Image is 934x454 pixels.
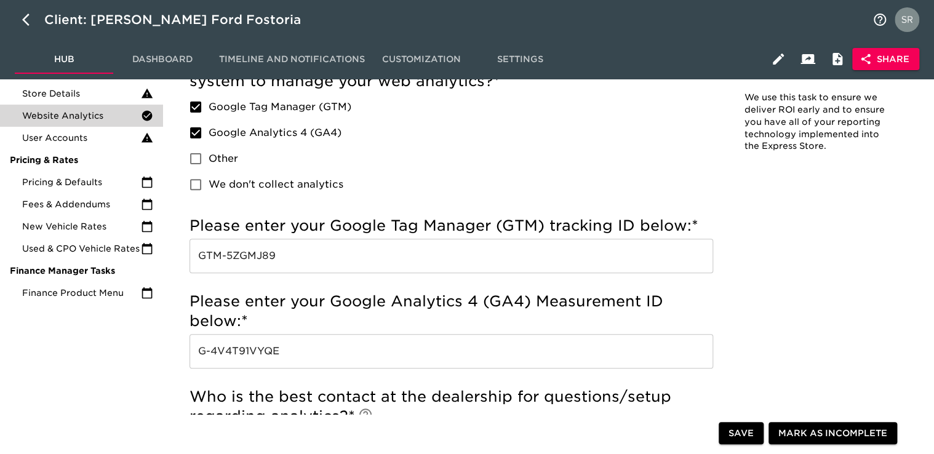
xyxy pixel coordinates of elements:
span: Customization [380,52,463,67]
span: User Accounts [22,132,141,144]
span: Share [862,52,909,67]
img: Profile [895,7,919,32]
span: Fees & Addendums [22,198,141,210]
span: Store Details [22,87,141,100]
span: Other [209,151,238,166]
span: Mark as Incomplete [778,426,887,441]
span: We don't collect analytics [209,177,343,192]
span: Timeline and Notifications [219,52,365,67]
button: Mark as Incomplete [768,422,897,445]
span: Finance Manager Tasks [10,265,153,277]
button: notifications [865,5,895,34]
h5: Please enter your Google Analytics 4 (GA4) Measurement ID below: [190,292,713,331]
input: Example: GTM-A0CDEFG [190,239,713,273]
span: Finance Product Menu [22,287,141,299]
span: Save [728,426,754,441]
span: Used & CPO Vehicle Rates [22,242,141,255]
span: Website Analytics [22,110,141,122]
span: Google Tag Manager (GTM) [209,100,351,114]
input: Example: G-1234567890 [190,334,713,368]
span: Pricing & Defaults [22,176,141,188]
button: Share [852,48,919,71]
div: Client: [PERSON_NAME] Ford Fostoria [44,10,318,30]
button: Internal Notes and Comments [823,44,852,74]
span: New Vehicle Rates [22,220,141,233]
p: We use this task to ensure we deliver ROI early and to ensure you have all of your reporting tech... [744,92,886,153]
span: Dashboard [121,52,204,67]
h5: Who is the best contact at the dealership for questions/setup regarding analytics? [190,387,713,426]
span: Settings [478,52,562,67]
button: Save [719,422,764,445]
span: Google Analytics 4 (GA4) [209,125,341,140]
h5: Please enter your Google Tag Manager (GTM) tracking ID below: [190,216,713,236]
span: Pricing & Rates [10,154,153,166]
span: Hub [22,52,106,67]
